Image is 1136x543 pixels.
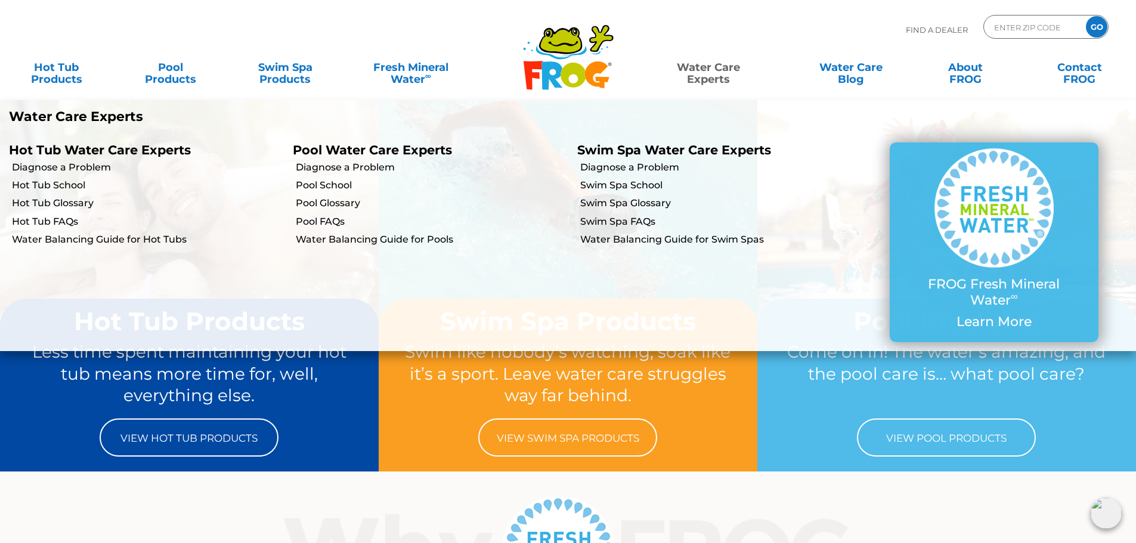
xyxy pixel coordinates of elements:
[1086,16,1107,38] input: GO
[914,148,1075,336] a: FROG Fresh Mineral Water∞ Learn More
[401,341,735,407] p: Swim like nobody’s watching, soak like it’s a sport. Leave water care struggles way far behind.
[296,161,568,174] a: Diagnose a Problem
[1091,498,1122,529] img: openIcon
[580,233,852,246] a: Water Balancing Guide for Swim Spas
[296,233,568,246] a: Water Balancing Guide for Pools
[1035,55,1124,79] a: ContactFROG
[9,109,559,125] p: Water Care Experts
[12,215,284,228] a: Hot Tub FAQs
[577,142,771,157] a: Swim Spa Water Care Experts
[12,179,284,192] a: Hot Tub School
[806,55,895,79] a: Water CareBlog
[1011,290,1018,302] sup: ∞
[425,71,431,80] sup: ∞
[23,341,356,407] p: Less time spent maintaining your hot tub means more time for, well, everything else.
[355,55,466,79] a: Fresh MineralWater∞
[636,55,781,79] a: Water CareExperts
[100,418,278,457] a: View Hot Tub Products
[580,197,852,210] a: Swim Spa Glossary
[9,142,191,157] a: Hot Tub Water Care Experts
[241,55,330,79] a: Swim SpaProducts
[580,215,852,228] a: Swim Spa FAQs
[12,233,284,246] a: Water Balancing Guide for Hot Tubs
[921,55,1010,79] a: AboutFROG
[12,197,284,210] a: Hot Tub Glossary
[906,15,968,45] p: Find A Dealer
[780,341,1113,407] p: Come on in! The water’s amazing, and the pool care is… what pool care?
[296,179,568,192] a: Pool School
[296,197,568,210] a: Pool Glossary
[293,142,452,157] a: Pool Water Care Experts
[580,161,852,174] a: Diagnose a Problem
[914,277,1075,308] p: FROG Fresh Mineral Water
[12,161,284,174] a: Diagnose a Problem
[993,18,1073,36] input: Zip Code Form
[478,418,657,457] a: View Swim Spa Products
[126,55,215,79] a: PoolProducts
[12,55,101,79] a: Hot TubProducts
[580,179,852,192] a: Swim Spa School
[296,215,568,228] a: Pool FAQs
[857,418,1036,457] a: View Pool Products
[914,314,1075,330] p: Learn More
